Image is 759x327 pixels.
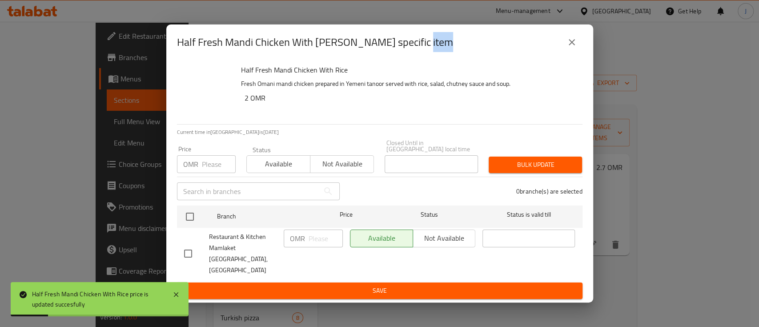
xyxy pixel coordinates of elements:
p: Current time in [GEOGRAPHIC_DATA] is [DATE] [177,128,582,136]
input: Please enter price [309,230,343,247]
h6: Half Fresh Mandi Chicken With Rice [241,64,575,76]
p: Fresh Omani mandi chicken prepared in Yemeni tanoor served with rice, salad, chutney sauce and soup. [241,78,575,89]
div: Half Fresh Mandi Chicken With Rice price is updated succesfully [32,289,164,309]
button: Bulk update [489,157,582,173]
span: Save [184,285,575,296]
button: Not available [310,155,374,173]
p: 0 branche(s) are selected [516,187,582,196]
input: Please enter price [202,155,236,173]
p: OMR [290,233,305,244]
button: close [561,32,582,53]
span: Not available [314,157,370,170]
button: Save [177,283,582,299]
span: Status is valid till [482,209,575,220]
p: OMR [183,159,198,170]
span: Branch [217,211,309,222]
span: Restaurant & Kitchen Mamlaket [GEOGRAPHIC_DATA], [GEOGRAPHIC_DATA] [209,231,277,276]
span: Price [317,209,376,220]
h6: 2 OMR [245,92,575,104]
span: Available [250,157,307,170]
span: Bulk update [496,159,575,170]
button: Available [246,155,310,173]
h2: Half Fresh Mandi Chicken With [PERSON_NAME] specific item [177,35,453,49]
span: Status [383,209,475,220]
input: Search in branches [177,182,319,200]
